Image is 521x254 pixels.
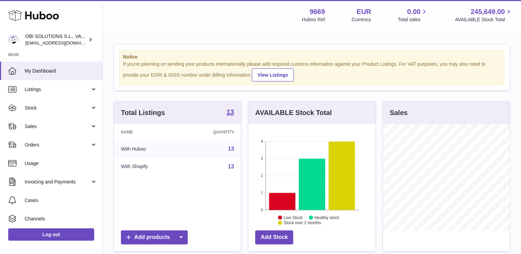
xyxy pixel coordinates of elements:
[8,228,94,241] a: Log out
[25,216,97,222] span: Channels
[25,197,97,204] span: Cases
[261,139,263,143] text: 4
[226,109,234,117] a: 13
[255,230,293,244] a: Add Stock
[25,142,90,148] span: Orders
[284,220,321,225] text: Stock over 2 months
[455,16,513,23] span: AVAILABLE Stock Total
[255,108,332,117] h3: AVAILABLE Stock Total
[352,16,371,23] div: Currency
[261,156,263,161] text: 3
[226,109,234,115] strong: 13
[25,123,90,130] span: Sales
[25,160,97,167] span: Usage
[25,33,87,46] div: OBI SOLUTIONS S.L., VAT: B70911078
[398,7,428,23] a: 0.00 Total sales
[228,146,234,152] a: 13
[123,61,501,81] div: If you're planning on sending your products internationally please add required customs informati...
[228,164,234,169] a: 13
[123,54,501,60] strong: Notice
[25,68,97,74] span: My Dashboard
[121,108,165,117] h3: Total Listings
[284,215,303,220] text: Low Stock
[261,208,263,212] text: 0
[398,16,428,23] span: Total sales
[25,105,90,111] span: Stock
[261,174,263,178] text: 2
[471,7,505,16] span: 245,649.00
[8,35,18,45] img: hello@myobistore.com
[407,7,421,16] span: 0.00
[314,215,339,220] text: Healthy stock
[252,68,294,81] a: View Listings
[25,86,90,93] span: Listings
[390,108,408,117] h3: Sales
[121,230,188,244] a: Add products
[114,158,183,176] td: With Shopify
[302,16,325,23] div: Huboo Ref
[25,179,90,185] span: Invoicing and Payments
[183,124,241,140] th: Quantity
[455,7,513,23] a: 245,649.00 AVAILABLE Stock Total
[114,124,183,140] th: Name
[114,140,183,158] td: With Huboo
[310,7,325,16] strong: 9669
[25,40,101,46] span: [EMAIL_ADDRESS][DOMAIN_NAME]
[261,191,263,195] text: 1
[357,7,371,16] strong: EUR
